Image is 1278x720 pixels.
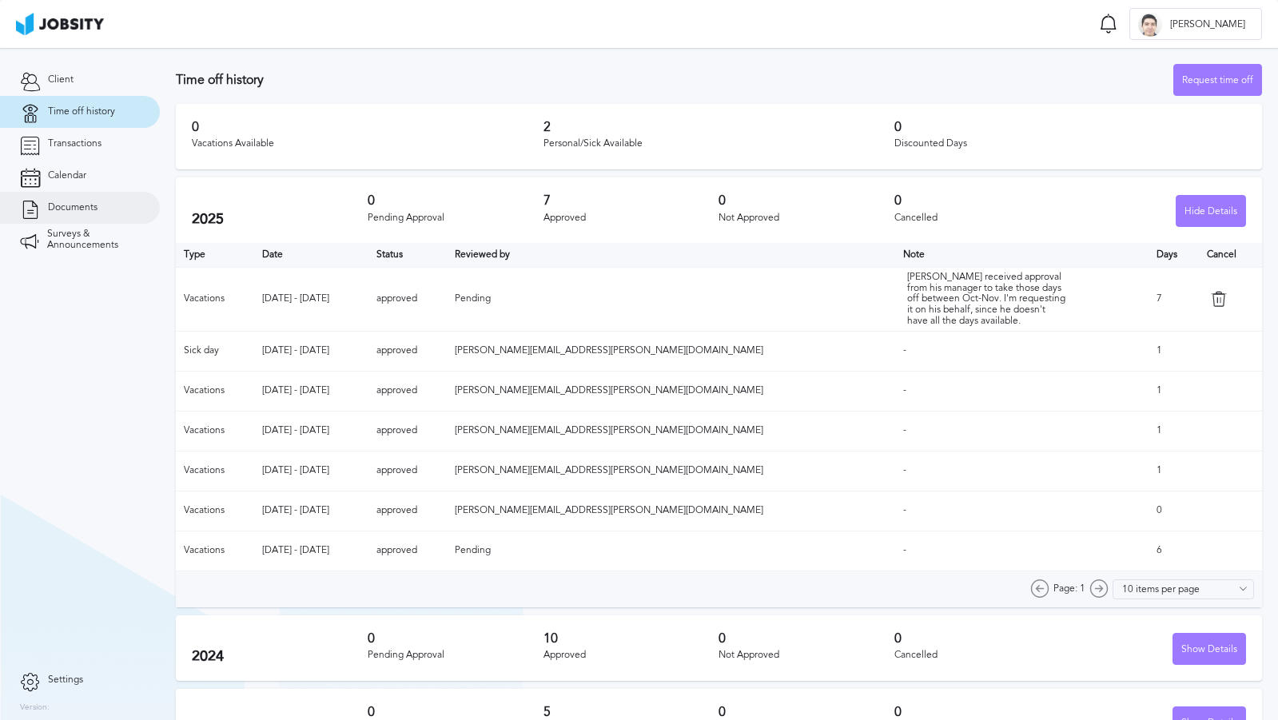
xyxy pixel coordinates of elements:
th: Toggle SortBy [254,243,368,267]
td: [DATE] - [DATE] [254,371,368,411]
h3: 7 [543,193,719,208]
th: Toggle SortBy [895,243,1149,267]
td: 1 [1149,371,1199,411]
span: [PERSON_NAME][EMAIL_ADDRESS][PERSON_NAME][DOMAIN_NAME] [455,424,763,436]
td: 1 [1149,451,1199,491]
button: Request time off [1173,64,1262,96]
h3: 0 [719,193,894,208]
span: Pending [455,544,491,555]
div: Not Approved [719,213,894,224]
h3: 2 [543,120,895,134]
h3: Time off history [176,73,1173,87]
td: approved [368,331,447,371]
h2: 2025 [192,211,368,228]
div: Show Details [1173,634,1245,666]
button: R[PERSON_NAME] [1129,8,1262,40]
div: Not Approved [719,650,894,661]
td: Sick day [176,331,254,371]
th: Toggle SortBy [447,243,894,267]
div: Approved [543,650,719,661]
h3: 0 [192,120,543,134]
th: Days [1149,243,1199,267]
span: - [903,424,906,436]
td: [DATE] - [DATE] [254,451,368,491]
td: Vacations [176,267,254,331]
h3: 0 [368,705,543,719]
td: 1 [1149,331,1199,371]
span: [PERSON_NAME][EMAIL_ADDRESS][PERSON_NAME][DOMAIN_NAME] [455,384,763,396]
h3: 0 [368,193,543,208]
div: Hide Details [1176,196,1245,228]
td: approved [368,267,447,331]
div: Pending Approval [368,650,543,661]
td: [DATE] - [DATE] [254,411,368,451]
span: Client [48,74,74,86]
span: Calendar [48,170,86,181]
td: [DATE] - [DATE] [254,331,368,371]
td: approved [368,531,447,571]
div: Request time off [1174,65,1261,97]
h3: 0 [894,120,1246,134]
h3: 0 [894,193,1070,208]
span: - [903,464,906,475]
h3: 5 [543,705,719,719]
div: Approved [543,213,719,224]
td: approved [368,411,447,451]
span: Settings [48,674,83,686]
th: Type [176,243,254,267]
label: Version: [20,703,50,713]
div: [PERSON_NAME] received approval from his manager to take those days off between Oct-Nov. I'm requ... [907,272,1067,327]
h2: 2024 [192,648,368,665]
td: 1 [1149,411,1199,451]
td: [DATE] - [DATE] [254,531,368,571]
td: 7 [1149,267,1199,331]
div: Vacations Available [192,138,543,149]
td: 0 [1149,491,1199,531]
td: approved [368,451,447,491]
h3: 0 [894,705,1070,719]
span: - [903,384,906,396]
td: approved [368,491,447,531]
td: [DATE] - [DATE] [254,267,368,331]
h3: 10 [543,631,719,646]
button: Hide Details [1176,195,1246,227]
div: R [1138,13,1162,37]
div: Personal/Sick Available [543,138,895,149]
div: Discounted Days [894,138,1246,149]
td: Vacations [176,411,254,451]
span: - [903,544,906,555]
div: Pending Approval [368,213,543,224]
td: Vacations [176,491,254,531]
td: Vacations [176,371,254,411]
span: - [903,344,906,356]
div: Cancelled [894,650,1070,661]
h3: 0 [368,631,543,646]
th: Cancel [1199,243,1262,267]
th: Toggle SortBy [368,243,447,267]
td: Vacations [176,451,254,491]
span: Pending [455,292,491,304]
span: Time off history [48,106,115,117]
button: Show Details [1172,633,1246,665]
td: Vacations [176,531,254,571]
td: approved [368,371,447,411]
h3: 0 [719,631,894,646]
h3: 0 [719,705,894,719]
span: - [903,504,906,515]
span: Transactions [48,138,102,149]
span: Documents [48,202,98,213]
span: Page: 1 [1053,583,1085,595]
td: 6 [1149,531,1199,571]
td: [DATE] - [DATE] [254,491,368,531]
span: [PERSON_NAME][EMAIL_ADDRESS][PERSON_NAME][DOMAIN_NAME] [455,504,763,515]
img: ab4bad089aa723f57921c736e9817d99.png [16,13,104,35]
span: [PERSON_NAME] [1162,19,1253,30]
span: [PERSON_NAME][EMAIL_ADDRESS][PERSON_NAME][DOMAIN_NAME] [455,464,763,475]
div: Cancelled [894,213,1070,224]
h3: 0 [894,631,1070,646]
span: Surveys & Announcements [47,229,140,251]
span: [PERSON_NAME][EMAIL_ADDRESS][PERSON_NAME][DOMAIN_NAME] [455,344,763,356]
